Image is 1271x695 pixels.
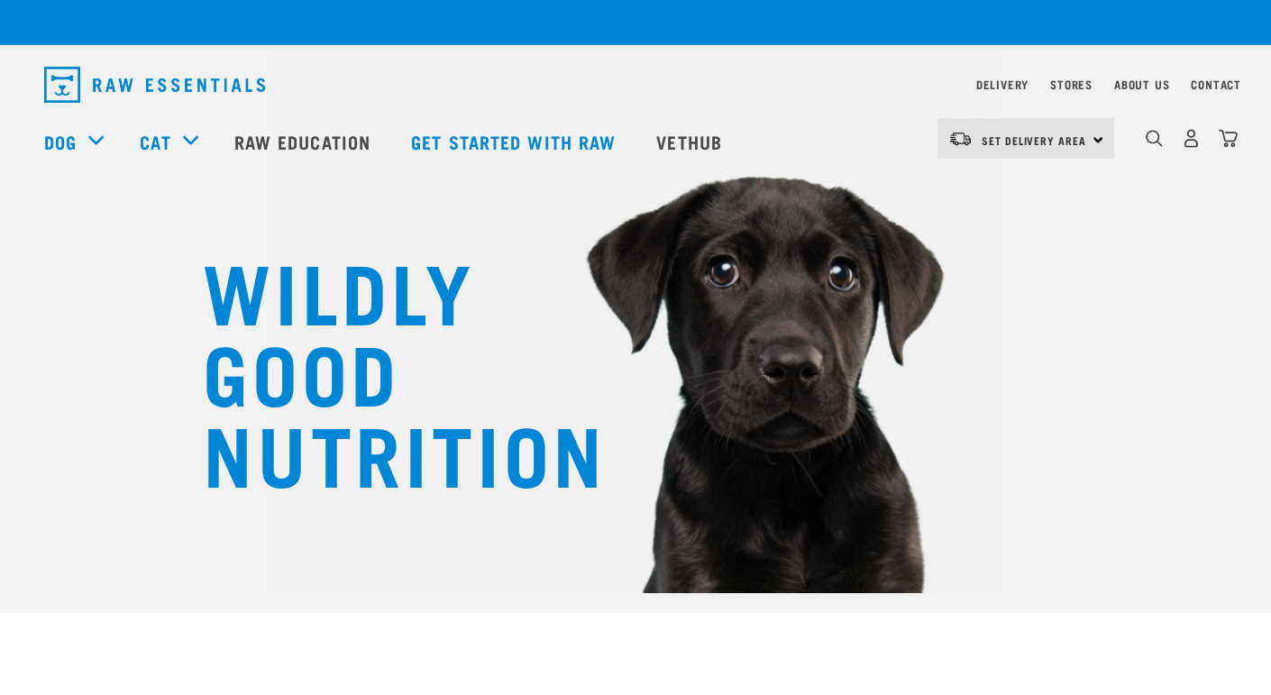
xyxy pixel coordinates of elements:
img: home-icon@2x.png [1219,129,1238,148]
a: Get started with Raw [393,105,638,178]
a: Cat [140,128,170,155]
nav: dropdown navigation [30,59,1241,110]
img: home-icon-1@2x.png [1146,130,1163,147]
img: van-moving.png [948,131,973,147]
a: Raw Education [216,105,393,178]
a: Dog [44,128,77,155]
a: Vethub [638,105,745,178]
span: Set Delivery Area [982,137,1086,143]
a: Contact [1191,81,1241,87]
img: user.png [1182,129,1201,148]
img: Raw Essentials Logo [44,67,265,103]
a: Delivery [976,81,1029,87]
h1: WILDLY GOOD NUTRITION [203,248,563,491]
a: About Us [1114,81,1169,87]
a: Stores [1050,81,1093,87]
